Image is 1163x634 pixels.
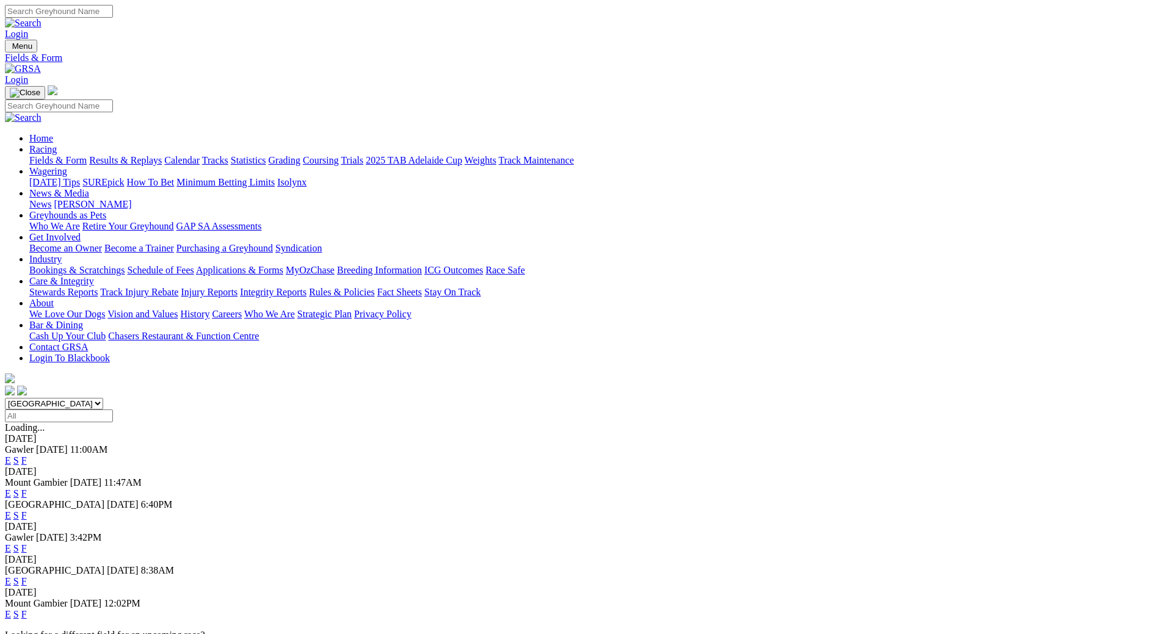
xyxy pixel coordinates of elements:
a: F [21,488,27,499]
a: S [13,510,19,521]
span: [GEOGRAPHIC_DATA] [5,499,104,510]
a: Statistics [231,155,266,165]
a: MyOzChase [286,265,335,275]
span: 6:40PM [141,499,173,510]
a: F [21,609,27,619]
a: Minimum Betting Limits [176,177,275,187]
a: Race Safe [485,265,524,275]
button: Toggle navigation [5,86,45,99]
input: Search [5,99,113,112]
a: Wagering [29,166,67,176]
span: Loading... [5,422,45,433]
span: [DATE] [107,565,139,575]
span: Gawler [5,444,34,455]
a: Industry [29,254,62,264]
a: E [5,543,11,553]
span: [DATE] [70,598,102,608]
a: History [180,309,209,319]
span: Mount Gambier [5,477,68,488]
a: Weights [465,155,496,165]
a: Syndication [275,243,322,253]
a: Stay On Track [424,287,480,297]
a: Applications & Forms [196,265,283,275]
a: News [29,199,51,209]
a: Become an Owner [29,243,102,253]
a: Contact GRSA [29,342,88,352]
a: Bar & Dining [29,320,83,330]
a: Care & Integrity [29,276,94,286]
a: [PERSON_NAME] [54,199,131,209]
span: [DATE] [36,532,68,542]
img: facebook.svg [5,386,15,395]
a: Track Maintenance [499,155,574,165]
a: Greyhounds as Pets [29,210,106,220]
a: Home [29,133,53,143]
div: Wagering [29,177,1158,188]
a: Get Involved [29,232,81,242]
a: Cash Up Your Club [29,331,106,341]
a: We Love Our Dogs [29,309,105,319]
div: [DATE] [5,433,1158,444]
a: S [13,455,19,466]
a: Careers [212,309,242,319]
a: Trials [341,155,363,165]
a: Racing [29,144,57,154]
img: GRSA [5,63,41,74]
a: Coursing [303,155,339,165]
div: [DATE] [5,554,1158,565]
div: Greyhounds as Pets [29,221,1158,232]
a: E [5,609,11,619]
a: Rules & Policies [309,287,375,297]
button: Toggle navigation [5,40,37,52]
img: Search [5,18,42,29]
div: Fields & Form [5,52,1158,63]
a: Breeding Information [337,265,422,275]
a: Track Injury Rebate [100,287,178,297]
a: News & Media [29,188,89,198]
a: Strategic Plan [297,309,352,319]
a: Integrity Reports [240,287,306,297]
a: Calendar [164,155,200,165]
img: twitter.svg [17,386,27,395]
a: Schedule of Fees [127,265,194,275]
div: Bar & Dining [29,331,1158,342]
span: [GEOGRAPHIC_DATA] [5,565,104,575]
a: 2025 TAB Adelaide Cup [366,155,462,165]
a: Login To Blackbook [29,353,110,363]
a: Results & Replays [89,155,162,165]
input: Select date [5,409,113,422]
span: [DATE] [107,499,139,510]
a: Stewards Reports [29,287,98,297]
a: F [21,543,27,553]
a: Who We Are [29,221,80,231]
a: Login [5,29,28,39]
span: 11:00AM [70,444,108,455]
div: [DATE] [5,466,1158,477]
div: About [29,309,1158,320]
a: Who We Are [244,309,295,319]
a: E [5,488,11,499]
span: 11:47AM [104,477,142,488]
div: Racing [29,155,1158,166]
a: SUREpick [82,177,124,187]
a: Fields & Form [29,155,87,165]
span: Gawler [5,532,34,542]
span: 8:38AM [141,565,174,575]
span: 3:42PM [70,532,102,542]
div: News & Media [29,199,1158,210]
img: Close [10,88,40,98]
a: S [13,576,19,586]
img: logo-grsa-white.png [5,373,15,383]
img: logo-grsa-white.png [48,85,57,95]
a: Grading [269,155,300,165]
span: 12:02PM [104,598,140,608]
a: E [5,510,11,521]
a: Isolynx [277,177,306,187]
div: Industry [29,265,1158,276]
div: Care & Integrity [29,287,1158,298]
a: How To Bet [127,177,175,187]
a: Fact Sheets [377,287,422,297]
img: Search [5,112,42,123]
a: F [21,510,27,521]
a: GAP SA Assessments [176,221,262,231]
